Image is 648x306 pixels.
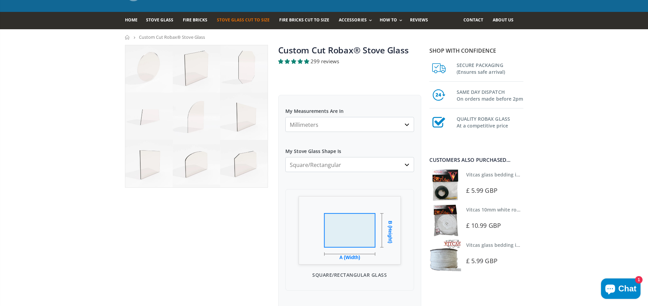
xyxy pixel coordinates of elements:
[466,206,600,213] a: Vitcas 10mm white rope kit - includes rope seal and glue!
[285,142,414,154] label: My Stove Glass Shape Is
[278,58,311,65] span: 4.94 stars
[299,196,401,265] img: Square/Rectangular Glass
[457,114,523,129] h3: QUALITY ROBAX GLASS At a competitive price
[410,12,433,29] a: Reviews
[125,12,143,29] a: Home
[493,17,513,23] span: About us
[463,12,488,29] a: Contact
[139,34,205,40] span: Custom Cut Robax® Stove Glass
[493,12,519,29] a: About us
[293,271,407,278] p: Square/Rectangular Glass
[457,61,523,75] h3: SECURE PACKAGING (Ensures safe arrival)
[217,12,275,29] a: Stove Glass Cut To Size
[380,12,406,29] a: How To
[278,44,409,56] a: Custom Cut Robax® Stove Glass
[311,58,339,65] span: 299 reviews
[183,12,212,29] a: Fire Bricks
[380,17,397,23] span: How To
[466,221,501,230] span: £ 10.99 GBP
[125,35,130,39] a: Home
[217,17,270,23] span: Stove Glass Cut To Size
[339,17,366,23] span: Accessories
[146,12,178,29] a: Stove Glass
[429,47,523,55] p: Shop with confidence
[599,278,643,301] inbox-online-store-chat: Shopify online store chat
[466,257,497,265] span: £ 5.99 GBP
[125,17,138,23] span: Home
[339,12,375,29] a: Accessories
[125,45,268,187] img: stove_glass_made_to_measure_800x_crop_center.jpg
[466,171,593,178] a: Vitcas glass bedding in tape - 2mm x 10mm x 2 meters
[429,169,461,201] img: Vitcas stove glass bedding in tape
[466,186,497,194] span: £ 5.99 GBP
[410,17,428,23] span: Reviews
[146,17,173,23] span: Stove Glass
[466,242,611,248] a: Vitcas glass bedding in tape - 2mm x 15mm x 2 meters (White)
[463,17,483,23] span: Contact
[457,87,523,102] h3: SAME DAY DISPATCH On orders made before 2pm
[279,12,334,29] a: Fire Bricks Cut To Size
[285,102,414,114] label: My Measurements Are In
[429,157,523,163] div: Customers also purchased...
[183,17,207,23] span: Fire Bricks
[429,240,461,271] img: Vitcas stove glass bedding in tape
[279,17,329,23] span: Fire Bricks Cut To Size
[429,204,461,236] img: Vitcas white rope, glue and gloves kit 10mm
